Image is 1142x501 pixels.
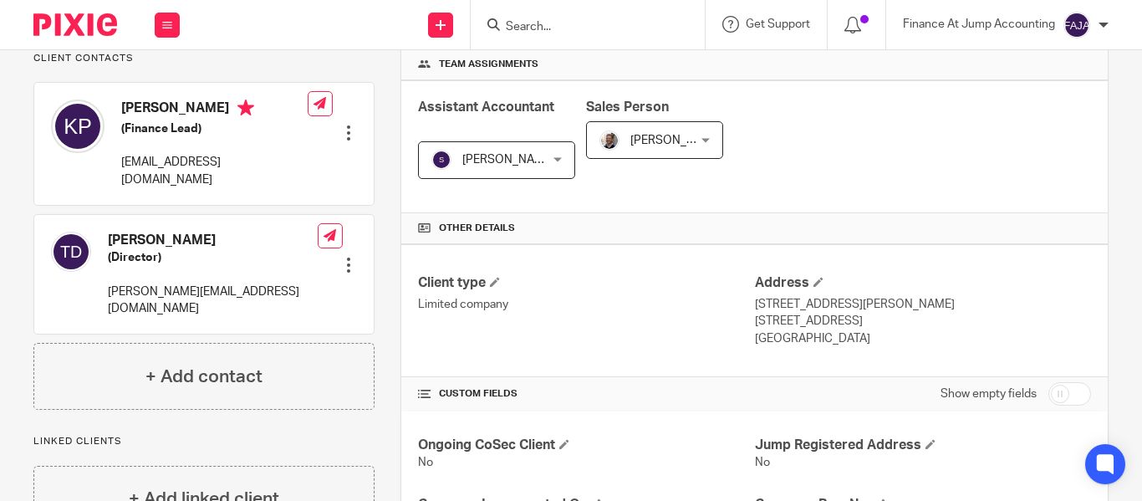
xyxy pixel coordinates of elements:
h4: Address [755,274,1091,292]
span: Sales Person [586,100,669,114]
p: [GEOGRAPHIC_DATA] [755,330,1091,347]
h5: (Finance Lead) [121,120,308,137]
label: Show empty fields [941,386,1037,402]
img: Matt%20Circle.png [599,130,619,151]
p: [STREET_ADDRESS] [755,313,1091,330]
span: No [418,457,433,468]
h5: (Director) [108,249,318,266]
span: Other details [439,222,515,235]
img: svg%3E [51,100,105,153]
img: svg%3E [1063,12,1090,38]
img: svg%3E [431,150,451,170]
span: [PERSON_NAME] K V [462,154,574,166]
span: No [755,457,770,468]
img: Pixie [33,13,117,36]
span: Assistant Accountant [418,100,554,114]
h4: [PERSON_NAME] [121,100,308,120]
p: [EMAIL_ADDRESS][DOMAIN_NAME] [121,154,308,188]
p: Limited company [418,296,754,313]
span: Get Support [746,18,810,30]
img: svg%3E [51,232,91,272]
i: Primary [237,100,254,116]
input: Search [504,20,655,35]
p: Linked clients [33,435,375,448]
h4: CUSTOM FIELDS [418,387,754,401]
p: Finance At Jump Accounting [903,16,1055,33]
h4: + Add contact [145,364,263,390]
p: [STREET_ADDRESS][PERSON_NAME] [755,296,1091,313]
h4: Jump Registered Address [755,437,1091,454]
p: Client contacts [33,52,375,65]
h4: Ongoing CoSec Client [418,437,754,454]
h4: Client type [418,274,754,292]
p: [PERSON_NAME][EMAIL_ADDRESS][DOMAIN_NAME] [108,284,318,318]
span: Team assignments [439,58,538,71]
span: [PERSON_NAME] [630,135,722,146]
h4: [PERSON_NAME] [108,232,318,249]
